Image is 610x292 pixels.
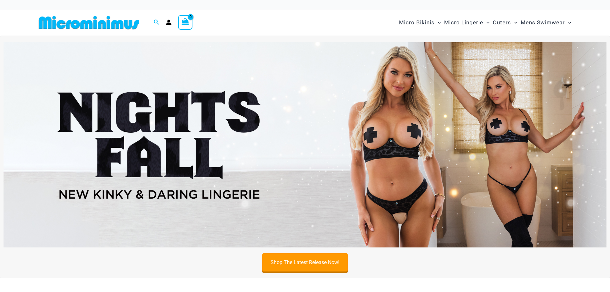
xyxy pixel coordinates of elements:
span: Mens Swimwear [521,14,565,31]
span: Micro Bikinis [399,14,435,31]
span: Menu Toggle [511,14,517,31]
img: Night's Fall Silver Leopard Pack [4,42,606,247]
a: Mens SwimwearMenu ToggleMenu Toggle [519,13,573,32]
span: Menu Toggle [435,14,441,31]
a: View Shopping Cart, empty [178,15,193,30]
img: MM SHOP LOGO FLAT [36,15,142,30]
span: Menu Toggle [483,14,490,31]
nav: Site Navigation [396,12,574,33]
a: Micro BikinisMenu ToggleMenu Toggle [397,13,443,32]
span: Micro Lingerie [444,14,483,31]
span: Outers [493,14,511,31]
a: Account icon link [166,20,172,25]
span: Menu Toggle [565,14,571,31]
a: Micro LingerieMenu ToggleMenu Toggle [443,13,491,32]
a: Search icon link [154,19,159,27]
a: OutersMenu ToggleMenu Toggle [491,13,519,32]
a: Shop The Latest Release Now! [262,253,348,271]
